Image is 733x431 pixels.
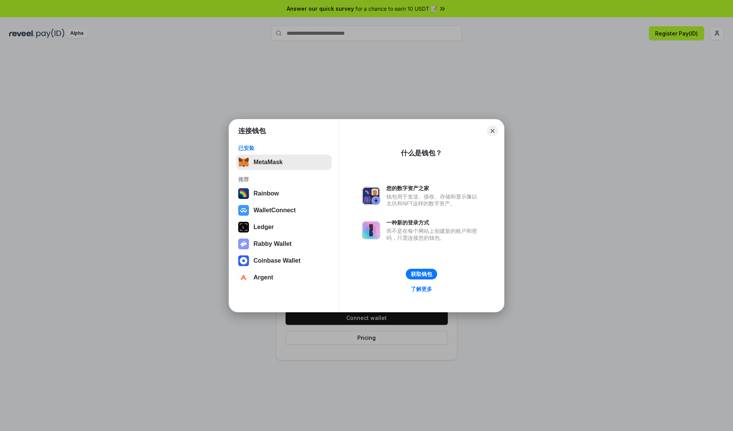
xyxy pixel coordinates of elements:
[386,185,481,192] div: 您的数字资产之家
[236,253,332,268] button: Coinbase Wallet
[238,145,329,152] div: 已安装
[386,228,481,241] div: 而不是在每个网站上创建新的账户和密码，只需连接您的钱包。
[362,187,380,205] img: svg+xml,%3Csvg%20xmlns%3D%22http%3A%2F%2Fwww.w3.org%2F2000%2Fsvg%22%20fill%3D%22none%22%20viewBox...
[253,274,273,281] div: Argent
[238,126,266,136] h1: 连接钱包
[238,157,249,168] img: svg+xml,%3Csvg%20fill%3D%22none%22%20height%3D%2233%22%20viewBox%3D%220%200%2035%2033%22%20width%...
[406,269,437,279] button: 获取钱包
[236,220,332,235] button: Ledger
[386,193,481,207] div: 钱包用于发送、接收、存储和显示像以太坊和NFT这样的数字资产。
[236,155,332,170] button: MetaMask
[253,159,283,166] div: MetaMask
[238,255,249,266] img: svg+xml,%3Csvg%20width%3D%2228%22%20height%3D%2228%22%20viewBox%3D%220%200%2028%2028%22%20fill%3D...
[253,207,296,214] div: WalletConnect
[487,126,498,136] button: Close
[253,257,300,264] div: Coinbase Wallet
[253,224,274,231] div: Ledger
[362,221,380,239] img: svg+xml,%3Csvg%20xmlns%3D%22http%3A%2F%2Fwww.w3.org%2F2000%2Fsvg%22%20fill%3D%22none%22%20viewBox...
[236,236,332,252] button: Rabby Wallet
[406,284,437,294] a: 了解更多
[238,188,249,199] img: svg+xml,%3Csvg%20width%3D%22120%22%20height%3D%22120%22%20viewBox%3D%220%200%20120%20120%22%20fil...
[411,286,432,292] div: 了解更多
[411,271,432,278] div: 获取钱包
[236,186,332,201] button: Rainbow
[253,190,279,197] div: Rainbow
[238,176,329,183] div: 推荐
[236,270,332,285] button: Argent
[401,149,442,158] div: 什么是钱包？
[386,219,481,226] div: 一种新的登录方式
[253,241,292,247] div: Rabby Wallet
[238,239,249,249] img: svg+xml,%3Csvg%20xmlns%3D%22http%3A%2F%2Fwww.w3.org%2F2000%2Fsvg%22%20fill%3D%22none%22%20viewBox...
[238,272,249,283] img: svg+xml,%3Csvg%20width%3D%2228%22%20height%3D%2228%22%20viewBox%3D%220%200%2028%2028%22%20fill%3D...
[238,222,249,232] img: svg+xml,%3Csvg%20xmlns%3D%22http%3A%2F%2Fwww.w3.org%2F2000%2Fsvg%22%20width%3D%2228%22%20height%3...
[238,205,249,216] img: svg+xml,%3Csvg%20width%3D%2228%22%20height%3D%2228%22%20viewBox%3D%220%200%2028%2028%22%20fill%3D...
[236,203,332,218] button: WalletConnect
